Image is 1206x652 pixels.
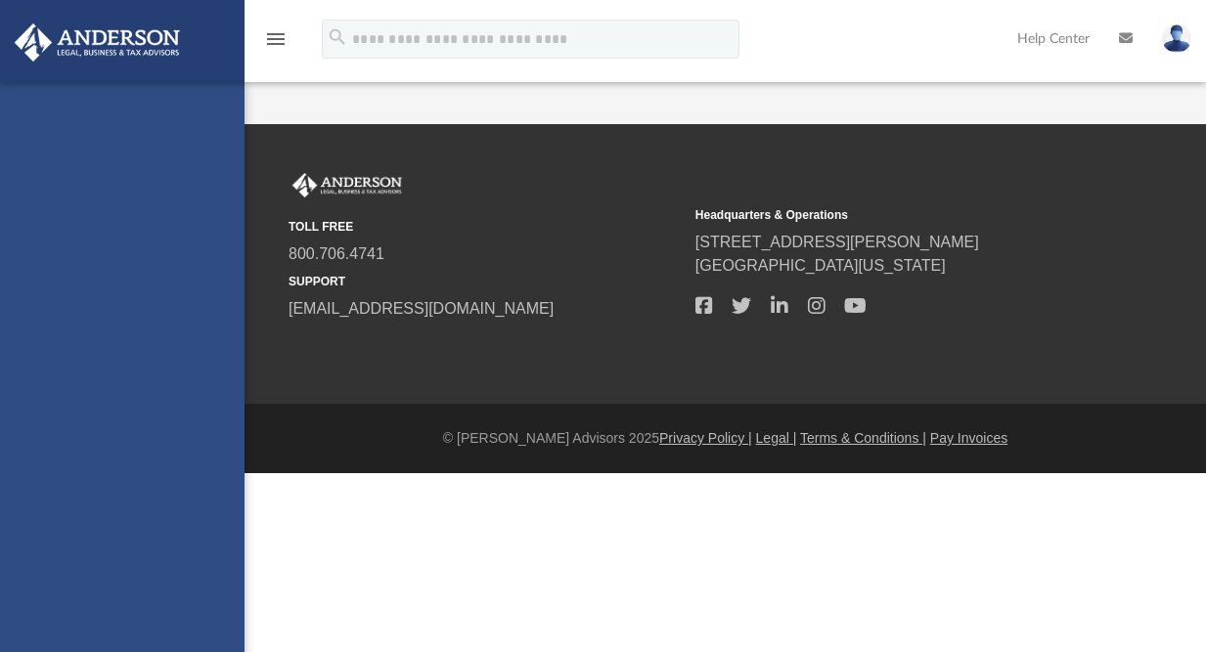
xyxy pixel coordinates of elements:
[264,27,288,51] i: menu
[289,173,406,198] img: Anderson Advisors Platinum Portal
[327,26,348,48] i: search
[289,273,682,290] small: SUPPORT
[756,430,797,446] a: Legal |
[1162,24,1191,53] img: User Pic
[9,23,186,62] img: Anderson Advisors Platinum Portal
[289,300,554,317] a: [EMAIL_ADDRESS][DOMAIN_NAME]
[659,430,752,446] a: Privacy Policy |
[930,430,1007,446] a: Pay Invoices
[289,218,682,236] small: TOLL FREE
[695,206,1089,224] small: Headquarters & Operations
[695,234,979,250] a: [STREET_ADDRESS][PERSON_NAME]
[245,428,1206,449] div: © [PERSON_NAME] Advisors 2025
[289,245,384,262] a: 800.706.4741
[264,37,288,51] a: menu
[800,430,926,446] a: Terms & Conditions |
[695,257,946,274] a: [GEOGRAPHIC_DATA][US_STATE]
